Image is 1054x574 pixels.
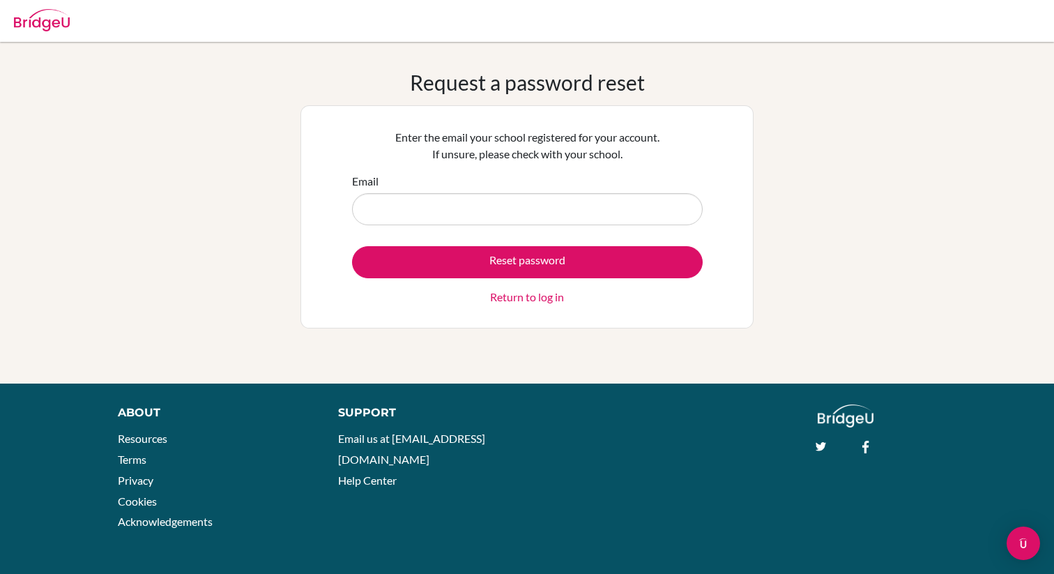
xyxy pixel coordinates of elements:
[338,474,397,487] a: Help Center
[118,453,146,466] a: Terms
[338,405,512,421] div: Support
[118,405,307,421] div: About
[352,129,703,163] p: Enter the email your school registered for your account. If unsure, please check with your school.
[818,405,874,428] img: logo_white@2x-f4f0deed5e89b7ecb1c2cc34c3e3d731f90f0f143d5ea2071677605dd97b5244.png
[118,474,153,487] a: Privacy
[352,246,703,278] button: Reset password
[410,70,645,95] h1: Request a password reset
[352,173,379,190] label: Email
[338,432,485,466] a: Email us at [EMAIL_ADDRESS][DOMAIN_NAME]
[1007,527,1040,560] div: Open Intercom Messenger
[118,432,167,445] a: Resources
[118,494,157,508] a: Cookies
[14,9,70,31] img: Bridge-U
[118,515,213,528] a: Acknowledgements
[490,289,564,305] a: Return to log in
